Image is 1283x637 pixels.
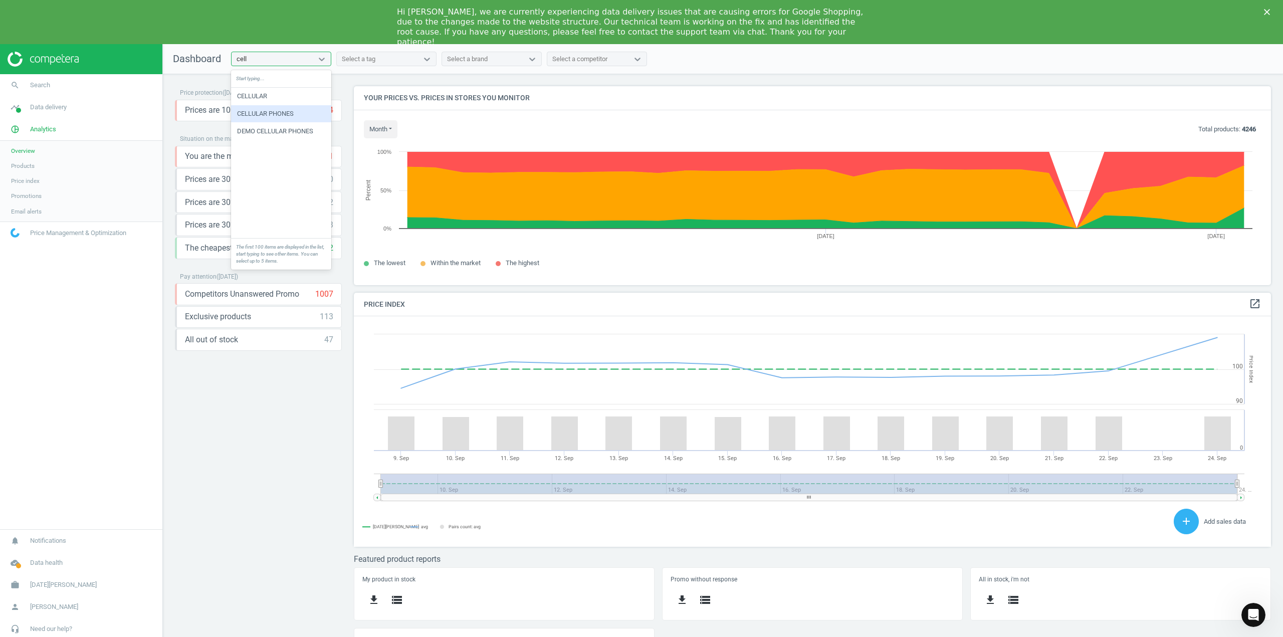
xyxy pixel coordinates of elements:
[30,624,72,633] span: Need our help?
[373,524,419,529] tspan: [DATE][PERSON_NAME]
[6,597,25,616] i: person
[1204,518,1246,525] span: Add sales data
[180,273,217,280] span: Pay attention
[362,588,385,612] button: get_app
[1249,298,1261,310] i: open_in_new
[391,594,403,606] i: storage
[990,455,1009,462] tspan: 20. Sep
[446,455,465,462] tspan: 10. Sep
[11,177,40,185] span: Price index
[173,53,221,65] span: Dashboard
[342,55,375,64] div: Select a tag
[180,89,223,96] span: Price protection
[1198,125,1256,134] p: Total products:
[231,88,331,105] div: CELLULAR
[1248,355,1254,383] tspan: Price Index
[185,105,320,116] span: Prices are 100% below min competitor
[1045,455,1063,462] tspan: 21. Sep
[30,229,126,238] span: Price Management & Optimization
[185,289,299,300] span: Competitors Unanswered Promo
[11,147,35,155] span: Overview
[374,259,405,267] span: The lowest
[984,594,996,606] i: get_app
[324,334,333,345] div: 47
[506,259,539,267] span: The highest
[185,151,282,162] span: You are the most expensive
[320,311,333,322] div: 113
[185,334,238,345] span: All out of stock
[664,455,683,462] tspan: 14. Sep
[718,455,737,462] tspan: 15. Sep
[354,293,1271,316] h4: Price Index
[827,455,845,462] tspan: 17. Sep
[231,123,331,140] div: DEMO CELLULAR PHONES
[185,243,252,254] span: The cheapest price
[393,455,409,462] tspan: 9. Sep
[936,455,954,462] tspan: 19. Sep
[1099,455,1118,462] tspan: 22. Sep
[421,524,428,529] tspan: avg
[1007,594,1019,606] i: storage
[6,76,25,95] i: search
[431,259,481,267] span: Within the market
[555,455,573,462] tspan: 12. Sep
[1207,233,1225,239] tspan: [DATE]
[773,455,791,462] tspan: 16. Sep
[552,55,607,64] div: Select a competitor
[6,120,25,139] i: pie_chart_outlined
[6,553,25,572] i: cloud_done
[1241,603,1265,627] iframe: Intercom live chat
[380,187,391,193] text: 50%
[6,98,25,117] i: timeline
[8,52,79,67] img: ajHJNr6hYgQAAAAASUVORK5CYII=
[11,162,35,170] span: Products
[185,220,324,231] span: Prices are 30% higher than the maximal
[185,197,320,208] span: Prices are 30% higher than the minimum
[30,81,50,90] span: Search
[223,89,244,96] span: ( [DATE] )
[231,88,331,238] div: grid
[1154,455,1172,462] tspan: 23. Sep
[449,524,481,529] tspan: Pairs count: avg
[671,576,954,583] h5: Promo without response
[364,120,397,138] button: month
[30,536,66,545] span: Notifications
[185,174,309,185] span: Prices are 30% below the minimum
[397,7,870,47] div: Hi [PERSON_NAME], we are currently experiencing data delivery issues that are causing errors for ...
[979,576,1262,583] h5: All in stock, i'm not
[1174,509,1199,534] button: add
[30,602,78,611] span: [PERSON_NAME]
[1208,455,1226,462] tspan: 24. Sep
[30,558,63,567] span: Data health
[30,103,67,112] span: Data delivery
[30,580,97,589] span: [DATE][PERSON_NAME]
[1264,9,1274,15] div: Close
[979,588,1002,612] button: get_app
[383,226,391,232] text: 0%
[6,575,25,594] i: work
[6,531,25,550] i: notifications
[365,179,372,200] tspan: Percent
[231,70,331,88] div: Start typing...
[1232,363,1243,370] text: 100
[11,192,42,200] span: Promotions
[699,594,711,606] i: storage
[1239,487,1251,493] tspan: 24. …
[501,455,519,462] tspan: 11. Sep
[368,594,380,606] i: get_app
[180,135,287,142] span: Situation on the market before repricing
[1242,125,1256,133] b: 4246
[1236,397,1243,404] text: 90
[882,455,900,462] tspan: 18. Sep
[694,588,717,612] button: storage
[1249,298,1261,311] a: open_in_new
[1240,445,1243,451] text: 0
[447,55,488,64] div: Select a brand
[1180,515,1192,527] i: add
[817,233,834,239] tspan: [DATE]
[11,207,42,216] span: Email alerts
[185,311,251,322] span: Exclusive products
[377,149,391,155] text: 100%
[362,576,646,583] h5: My product in stock
[354,554,1271,564] h3: Featured product reports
